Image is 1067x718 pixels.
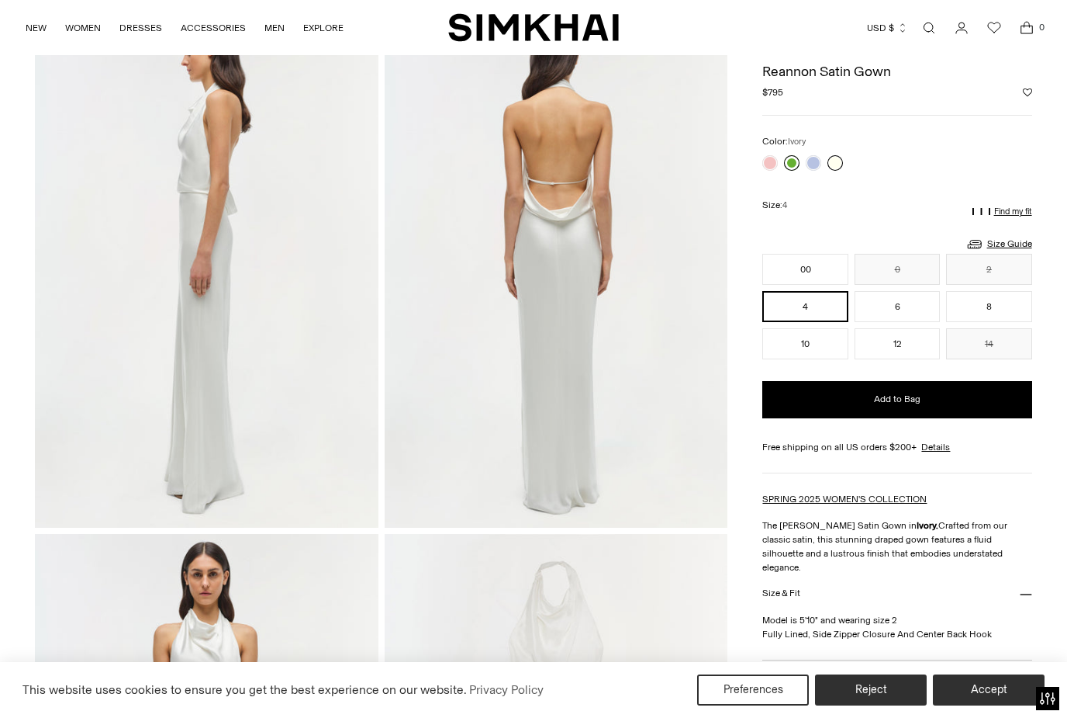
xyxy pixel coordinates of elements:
[815,675,927,706] button: Reject
[467,678,546,702] a: Privacy Policy (opens in a new tab)
[762,64,1031,78] h1: Reannon Satin Gown
[946,291,1031,322] button: 8
[303,11,344,45] a: EXPLORE
[946,254,1031,285] button: 2
[448,12,619,43] a: SIMKHAI
[946,12,977,43] a: Go to the account page
[855,254,940,285] button: 0
[965,234,1032,254] a: Size Guide
[913,12,944,43] a: Open search modal
[762,519,1031,574] p: The [PERSON_NAME] Satin Gown in Crafted from our classic satin, this stunning draped gown feature...
[855,291,940,322] button: 6
[697,675,809,706] button: Preferences
[762,254,848,285] button: 00
[264,11,285,45] a: MEN
[867,11,908,45] button: USD $
[1034,20,1048,34] span: 0
[35,13,378,528] img: Reannon Satin Gown
[874,393,920,406] span: Add to Bag
[762,198,787,213] label: Size:
[65,11,101,45] a: WOMEN
[762,440,1031,454] div: Free shipping on all US orders $200+
[917,520,938,531] strong: Ivory.
[762,588,799,598] h3: Size & Fit
[855,328,940,359] button: 12
[762,291,848,322] button: 4
[1023,88,1032,97] button: Add to Wishlist
[22,682,467,697] span: This website uses cookies to ensure you get the best experience on our website.
[762,328,848,359] button: 10
[933,675,1045,706] button: Accept
[385,13,727,528] img: Reannon Satin Gown
[119,11,162,45] a: DRESSES
[762,85,783,99] span: $795
[1011,12,1042,43] a: Open cart modal
[762,613,1031,641] p: Model is 5'10" and wearing size 2 Fully Lined, Side Zipper Closure And Center Back Hook
[762,134,806,149] label: Color:
[782,200,787,210] span: 4
[788,137,806,147] span: Ivory
[762,661,1031,700] button: More Details
[979,12,1010,43] a: Wishlist
[181,11,246,45] a: ACCESSORIES
[762,381,1031,418] button: Add to Bag
[26,11,47,45] a: NEW
[946,328,1031,359] button: 14
[762,494,927,505] a: SPRING 2025 WOMEN'S COLLECTION
[762,574,1031,614] button: Size & Fit
[921,440,950,454] a: Details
